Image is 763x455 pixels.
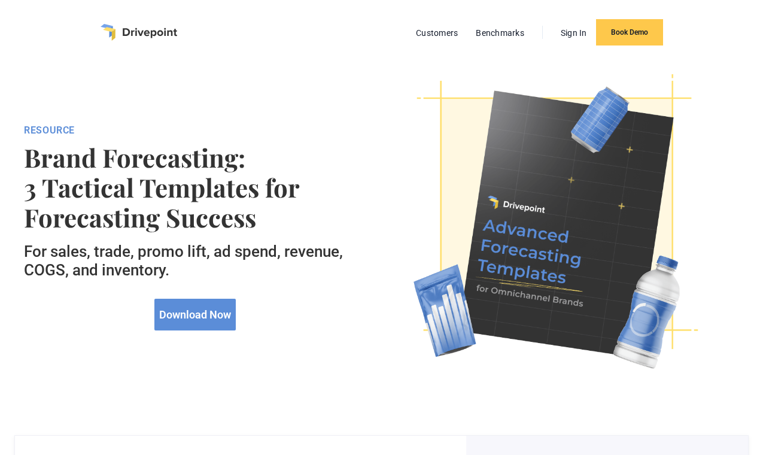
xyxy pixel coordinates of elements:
a: Customers [410,25,464,41]
a: home [101,24,177,41]
strong: Brand Forecasting: 3 Tactical Templates for Forecasting Success [24,142,367,233]
a: Sign In [555,25,593,41]
h5: For sales, trade, promo lift, ad spend, revenue, COGS, and inventory. [24,242,367,280]
a: Benchmarks [470,25,530,41]
a: Book Demo [596,19,663,45]
a: Download Now [154,299,236,330]
div: RESOURCE [24,125,367,136]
